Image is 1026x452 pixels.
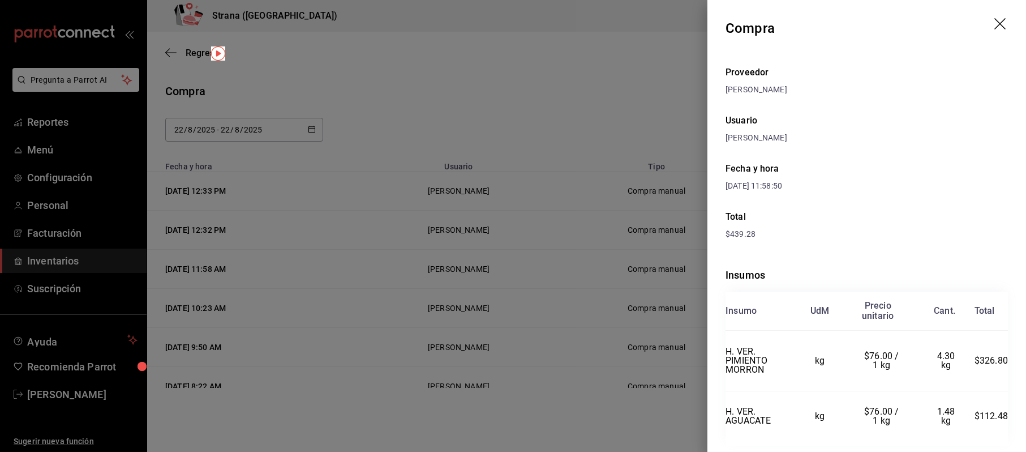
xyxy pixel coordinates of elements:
div: Total [975,306,995,316]
td: kg [794,331,845,391]
div: [PERSON_NAME] [726,132,1008,144]
span: $439.28 [726,229,755,238]
div: Proveedor [726,66,1008,79]
div: Total [726,210,1008,224]
div: Usuario [726,114,1008,127]
span: 4.30 kg [937,351,958,370]
div: Cant. [934,306,955,316]
div: Fecha y hora [726,162,867,176]
div: Insumos [726,267,1008,283]
span: $76.00 / 1 kg [864,406,901,426]
td: kg [794,391,845,442]
td: H. VER. AGUACATE [726,391,794,442]
div: [PERSON_NAME] [726,84,1008,96]
div: Insumo [726,306,757,316]
span: 1.48 kg [937,406,958,426]
div: Compra [726,18,775,39]
span: $112.48 [975,411,1008,421]
span: $326.80 [975,355,1008,366]
button: drag [994,18,1008,32]
img: Tooltip marker [211,46,225,61]
div: Precio unitario [862,301,894,321]
div: [DATE] 11:58:50 [726,180,867,192]
td: H. VER. PIMIENTO MORRON [726,331,794,391]
span: $76.00 / 1 kg [864,351,901,370]
div: UdM [810,306,830,316]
